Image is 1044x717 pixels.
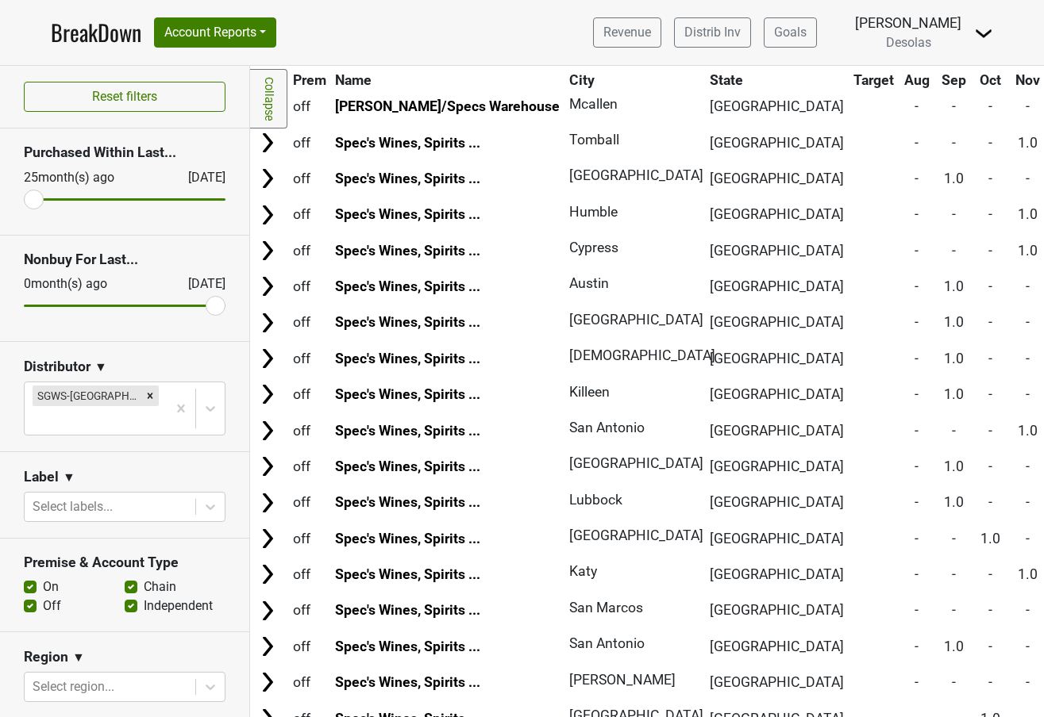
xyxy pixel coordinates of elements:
img: Dropdown Menu [974,24,993,43]
span: [GEOGRAPHIC_DATA] [710,602,844,618]
span: 1.0 [1018,206,1038,222]
div: SGWS-[GEOGRAPHIC_DATA] [33,385,141,406]
span: - [915,171,919,186]
span: - [988,171,992,186]
span: - [952,206,956,222]
span: 1.0 [944,278,964,294]
span: - [952,674,956,690]
div: [DATE] [174,168,225,187]
span: - [915,638,919,654]
span: - [915,98,919,114]
th: State: activate to sort column ascending [706,66,848,94]
a: Spec's Wines, Spirits ... [335,243,480,259]
span: - [952,423,956,439]
span: - [988,314,992,330]
button: Reset filters [24,82,225,112]
span: [GEOGRAPHIC_DATA] [710,674,844,690]
span: - [1026,386,1030,402]
span: - [988,98,992,114]
span: - [1026,674,1030,690]
a: Spec's Wines, Spirits ... [335,602,480,618]
td: off [289,413,330,447]
th: &nbsp;: activate to sort column ascending [252,66,287,94]
span: - [952,531,956,546]
img: Arrow right [256,274,279,298]
img: Arrow right [256,203,279,227]
span: Tomball [569,132,619,148]
th: City: activate to sort column ascending [565,66,696,94]
span: Austin [569,275,609,291]
h3: Nonbuy For Last... [24,251,225,268]
h3: Label [24,469,59,485]
a: Spec's Wines, Spirits ... [335,386,480,402]
span: - [1026,638,1030,654]
td: off [289,558,330,592]
img: Arrow right [256,131,279,155]
span: [GEOGRAPHIC_DATA] [710,206,844,222]
span: 1.0 [980,531,1000,546]
a: Spec's Wines, Spirits ... [335,135,480,151]
a: Spec's Wines, Spirits ... [335,458,480,474]
div: 0 month(s) ago [24,274,150,293]
a: Spec's Wines, Spirits ... [335,278,480,294]
td: off [289,521,330,555]
img: Arrow right [256,382,279,406]
div: [PERSON_NAME] [855,13,961,33]
img: Arrow right [256,347,279,370]
span: - [915,206,919,222]
th: Target: activate to sort column ascending [849,66,898,94]
img: Arrow right [256,635,279,658]
span: [GEOGRAPHIC_DATA] [710,566,844,582]
span: Mcallen [569,96,618,112]
td: off [289,665,330,700]
td: off [289,449,330,483]
span: - [915,386,919,402]
span: - [915,602,919,618]
span: [GEOGRAPHIC_DATA] [710,638,844,654]
span: - [952,243,956,259]
span: [GEOGRAPHIC_DATA] [710,278,844,294]
a: Collapse [250,69,287,128]
span: [GEOGRAPHIC_DATA] [569,527,703,543]
span: [PERSON_NAME] [569,672,676,688]
a: Spec's Wines, Spirits ... [335,638,480,654]
span: 1.0 [1018,423,1038,439]
span: 1.0 [1018,243,1038,259]
span: [GEOGRAPHIC_DATA] [569,455,703,471]
span: - [915,423,919,439]
span: [GEOGRAPHIC_DATA] [710,171,844,186]
img: Arrow right [256,311,279,335]
span: Target [853,72,894,88]
a: Spec's Wines, Spirits ... [335,314,480,330]
span: - [915,243,919,259]
span: - [915,278,919,294]
img: Arrow right [256,419,279,443]
img: Arrow right [256,454,279,478]
a: Goals [764,17,817,48]
h3: Purchased Within Last... [24,144,225,161]
td: off [289,378,330,412]
td: off [289,197,330,232]
th: Oct: activate to sort column ascending [973,66,1009,94]
span: [GEOGRAPHIC_DATA] [710,243,844,259]
span: - [988,386,992,402]
th: Name: activate to sort column ascending [332,66,564,94]
span: ▼ [72,648,85,667]
img: Arrow right [256,527,279,550]
span: - [915,566,919,582]
span: Prem [293,72,326,88]
span: - [988,638,992,654]
span: ▼ [63,468,75,487]
span: - [1026,171,1030,186]
span: - [988,602,992,618]
td: off [289,305,330,339]
label: On [43,577,59,596]
a: Spec's Wines, Spirits ... [335,171,480,186]
span: - [988,278,992,294]
span: - [988,458,992,474]
span: Name [335,72,372,88]
a: Distrib Inv [674,17,751,48]
td: off [289,270,330,304]
img: Arrow right [256,239,279,263]
label: Independent [144,596,213,615]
